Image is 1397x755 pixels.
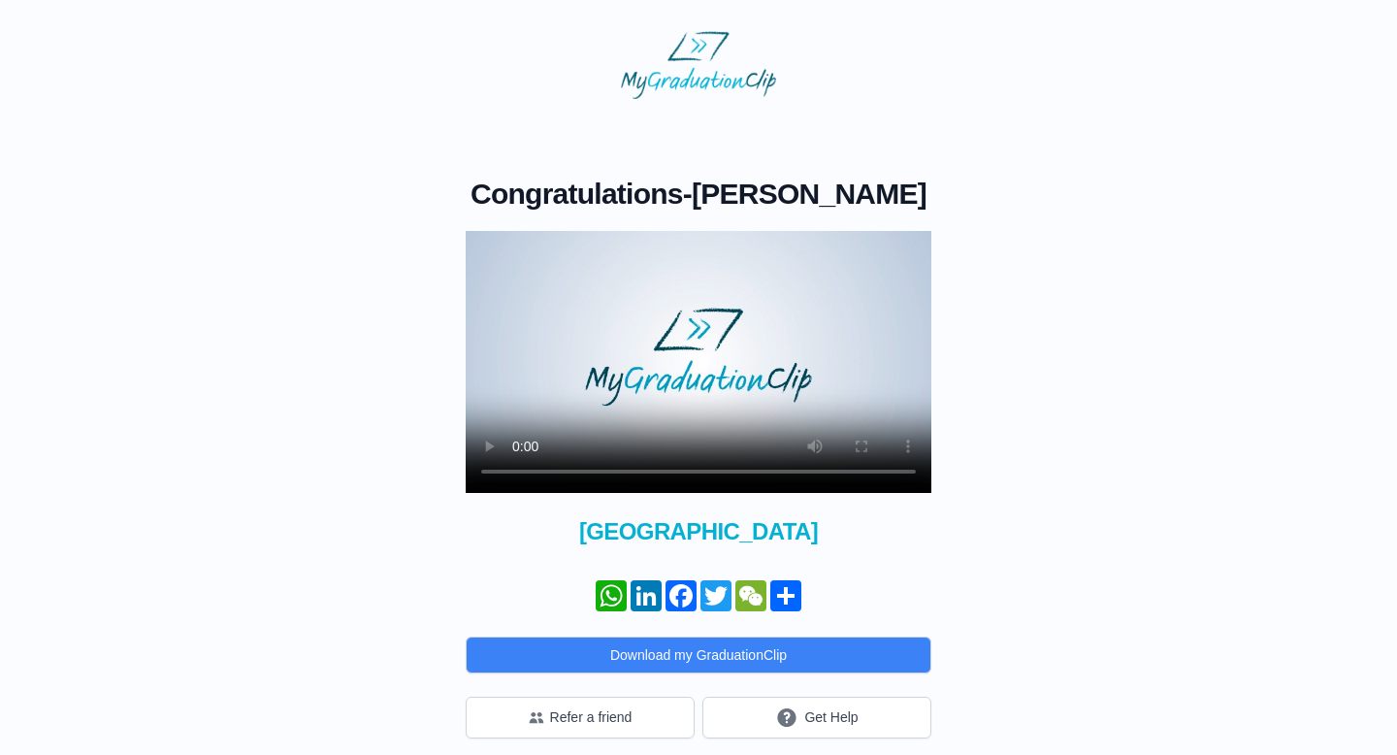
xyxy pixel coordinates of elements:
a: Share [768,580,803,611]
button: Refer a friend [466,697,695,739]
span: [GEOGRAPHIC_DATA] [466,516,931,547]
button: Download my GraduationClip [466,637,931,673]
a: Facebook [664,580,698,611]
span: Congratulations [471,178,683,210]
a: WeChat [733,580,768,611]
a: WhatsApp [594,580,629,611]
a: Twitter [698,580,733,611]
img: MyGraduationClip [621,31,776,99]
span: [PERSON_NAME] [692,178,926,210]
a: LinkedIn [629,580,664,611]
button: Get Help [702,697,931,739]
h1: - [466,177,931,212]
